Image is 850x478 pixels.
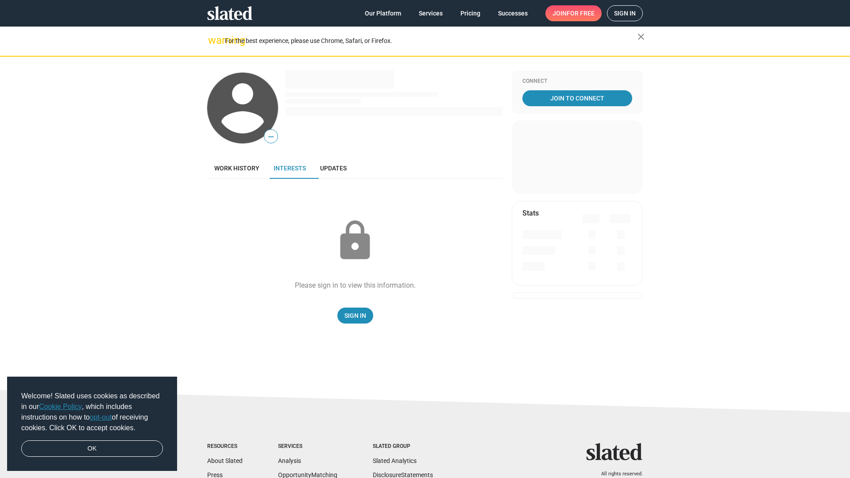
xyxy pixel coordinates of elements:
a: Pricing [453,5,487,21]
div: Services [278,443,337,450]
a: About Slated [207,457,243,464]
a: Slated Analytics [373,457,417,464]
mat-icon: close [636,31,646,42]
span: Welcome! Slated uses cookies as described in our , which includes instructions on how to of recei... [21,391,163,433]
span: — [264,131,278,143]
span: for free [567,5,595,21]
span: Interests [274,165,306,172]
mat-card-title: Stats [522,208,539,218]
div: Resources [207,443,243,450]
a: Successes [491,5,535,21]
a: Sign In [337,308,373,324]
a: Joinfor free [545,5,602,21]
span: Our Platform [365,5,401,21]
a: Work history [207,158,267,179]
a: Analysis [278,457,301,464]
a: Updates [313,158,354,179]
a: Cookie Policy [39,403,82,410]
span: Sign In [344,308,366,324]
span: Join To Connect [524,90,630,106]
span: Successes [498,5,528,21]
a: opt-out [90,413,112,421]
a: dismiss cookie message [21,440,163,457]
mat-icon: warning [208,35,219,46]
div: Please sign in to view this information. [295,281,416,290]
div: Connect [522,78,632,85]
a: Join To Connect [522,90,632,106]
span: Updates [320,165,347,172]
span: Pricing [460,5,480,21]
span: Work history [214,165,259,172]
span: Join [552,5,595,21]
mat-icon: lock [333,219,377,263]
div: cookieconsent [7,377,177,471]
a: Our Platform [358,5,408,21]
a: Interests [267,158,313,179]
a: Sign in [607,5,643,21]
span: Services [419,5,443,21]
a: Services [412,5,450,21]
span: Sign in [614,6,636,21]
div: Slated Group [373,443,433,450]
div: For the best experience, please use Chrome, Safari, or Firefox. [225,35,637,47]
